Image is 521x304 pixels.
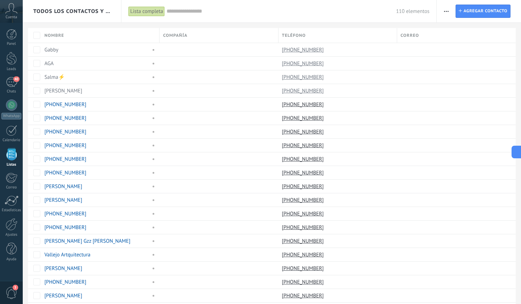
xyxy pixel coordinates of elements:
div: WhatsApp [1,113,21,119]
a: [PHONE_NUMBER] [282,129,325,135]
div: Panel [1,42,22,46]
div: Ayuda [1,257,22,262]
a: [PERSON_NAME] [44,265,82,272]
a: [PHONE_NUMBER] [44,129,86,135]
a: [PHONE_NUMBER] [44,115,86,122]
span: 110 elementos [396,8,429,15]
span: Teléfono [282,32,306,39]
a: [PHONE_NUMBER] [44,279,86,285]
a: Gabby [44,47,58,53]
span: 3 [13,285,18,290]
div: Ajustes [1,233,22,237]
span: Cuenta [6,15,17,20]
a: [PHONE_NUMBER] [282,74,325,80]
span: Agregar contacto [464,5,507,18]
a: [PHONE_NUMBER] [282,224,325,230]
a: [PHONE_NUMBER] [44,170,86,176]
div: Calendario [1,138,22,143]
a: [PERSON_NAME] [44,88,82,94]
div: Leads [1,67,22,71]
a: Agregar contacto [456,5,511,18]
span: Nombre [44,32,64,39]
a: [PHONE_NUMBER] [282,183,325,189]
div: Chats [1,89,22,94]
span: 40 [13,76,19,82]
a: [PERSON_NAME] Gzz [PERSON_NAME] [44,238,131,244]
a: [PHONE_NUMBER] [282,142,325,148]
div: Listas [1,163,22,167]
a: [PERSON_NAME] [44,292,82,299]
a: [PHONE_NUMBER] [44,156,86,163]
a: [PHONE_NUMBER] [44,210,86,217]
span: Correo [401,32,419,39]
a: Salma⚡️ [44,74,65,81]
a: [PHONE_NUMBER] [44,101,86,108]
div: Lista completa [128,6,165,16]
a: [PHONE_NUMBER] [282,251,325,258]
a: [PERSON_NAME] [44,197,82,203]
a: [PHONE_NUMBER] [282,60,325,67]
a: [PHONE_NUMBER] [282,292,325,299]
div: Correo [1,185,22,190]
div: Estadísticas [1,208,22,213]
a: [PHONE_NUMBER] [282,279,325,285]
a: Vallejo Artquitectura [44,251,90,258]
a: [PHONE_NUMBER] [282,47,325,53]
span: Compañía [163,32,187,39]
span: Todos los contactos y empresas [33,8,111,15]
a: [PHONE_NUMBER] [44,224,86,231]
a: [PERSON_NAME] [44,183,82,190]
a: [PHONE_NUMBER] [282,197,325,203]
a: [PHONE_NUMBER] [282,238,325,244]
a: [PHONE_NUMBER] [282,210,325,217]
a: [PHONE_NUMBER] [282,156,325,162]
a: [PHONE_NUMBER] [282,170,325,176]
a: AGA [44,60,54,67]
a: [PHONE_NUMBER] [44,142,86,149]
a: [PHONE_NUMBER] [282,115,325,121]
a: [PHONE_NUMBER] [282,265,325,271]
a: [PHONE_NUMBER] [282,101,325,108]
a: [PHONE_NUMBER] [282,88,325,94]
